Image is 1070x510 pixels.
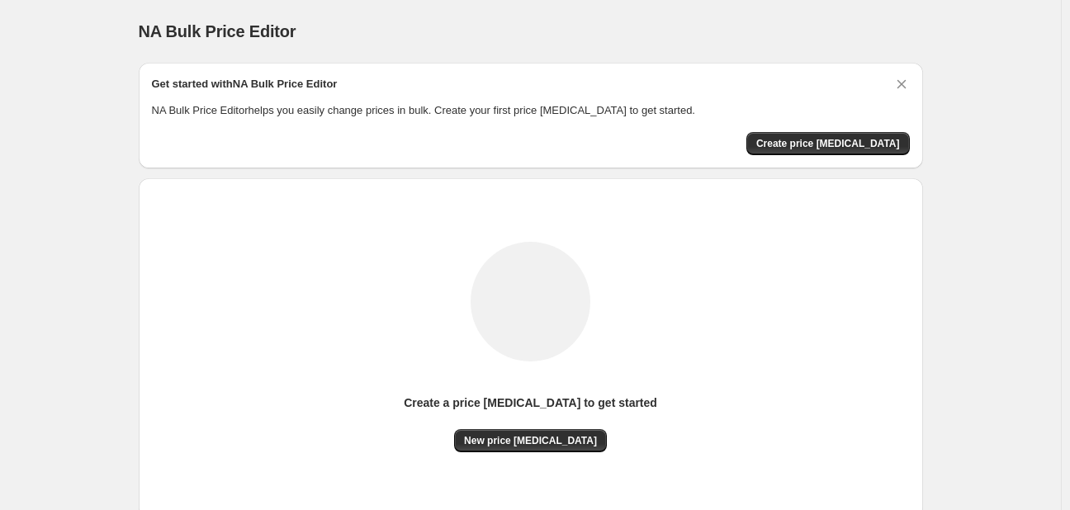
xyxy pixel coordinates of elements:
[152,102,910,119] p: NA Bulk Price Editor helps you easily change prices in bulk. Create your first price [MEDICAL_DAT...
[464,434,597,447] span: New price [MEDICAL_DATA]
[746,132,910,155] button: Create price change job
[893,76,910,92] button: Dismiss card
[139,22,296,40] span: NA Bulk Price Editor
[756,137,900,150] span: Create price [MEDICAL_DATA]
[404,394,657,411] p: Create a price [MEDICAL_DATA] to get started
[454,429,607,452] button: New price [MEDICAL_DATA]
[152,76,338,92] h2: Get started with NA Bulk Price Editor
